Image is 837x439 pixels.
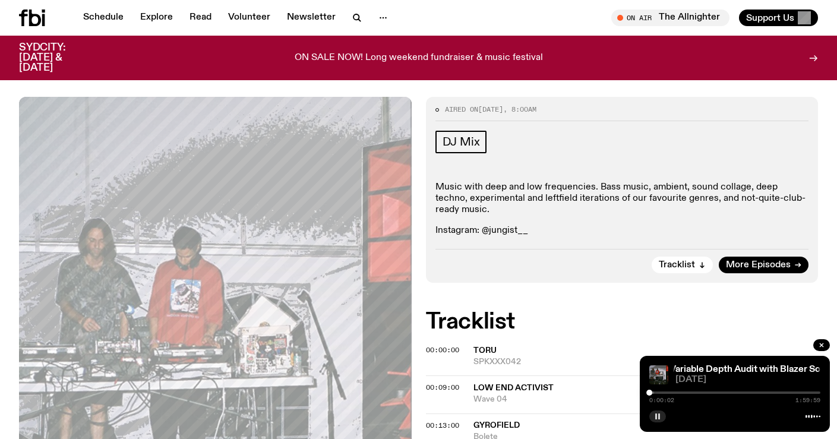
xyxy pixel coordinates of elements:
[659,261,695,270] span: Tracklist
[726,261,791,270] span: More Episodes
[426,383,459,392] span: 00:09:00
[473,356,819,368] span: SPKXXX042
[473,384,554,392] span: Low End Activist
[426,347,459,353] button: 00:00:00
[295,53,543,64] p: ON SALE NOW! Long weekend fundraiser & music festival
[280,10,343,26] a: Newsletter
[719,257,808,273] a: More Episodes
[611,10,729,26] button: On AirThe Allnighter
[426,422,459,429] button: 00:13:00
[182,10,219,26] a: Read
[503,105,536,114] span: , 8:00am
[795,397,820,403] span: 1:59:59
[435,182,809,216] p: Music with deep and low frequencies. Bass music, ambient, sound collage, deep techno, experimenta...
[739,10,818,26] button: Support Us
[473,346,497,355] span: Toru
[746,12,794,23] span: Support Us
[445,105,478,114] span: Aired on
[473,421,520,429] span: gyrofield
[426,384,459,391] button: 00:09:00
[221,10,277,26] a: Volunteer
[478,105,503,114] span: [DATE]
[19,29,201,83] span: [DATE]
[76,10,131,26] a: Schedule
[473,394,819,405] span: Wave 04
[649,397,674,403] span: 0:00:02
[19,43,95,73] h3: SYDCITY: [DATE] & [DATE]
[426,311,819,333] h2: Tracklist
[426,421,459,430] span: 00:13:00
[435,131,487,153] a: DJ Mix
[675,375,820,384] span: [DATE]
[133,10,180,26] a: Explore
[443,135,480,149] span: DJ Mix
[426,345,459,355] span: 00:00:00
[435,225,809,236] p: Instagram: @jungist__
[652,257,713,273] button: Tracklist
